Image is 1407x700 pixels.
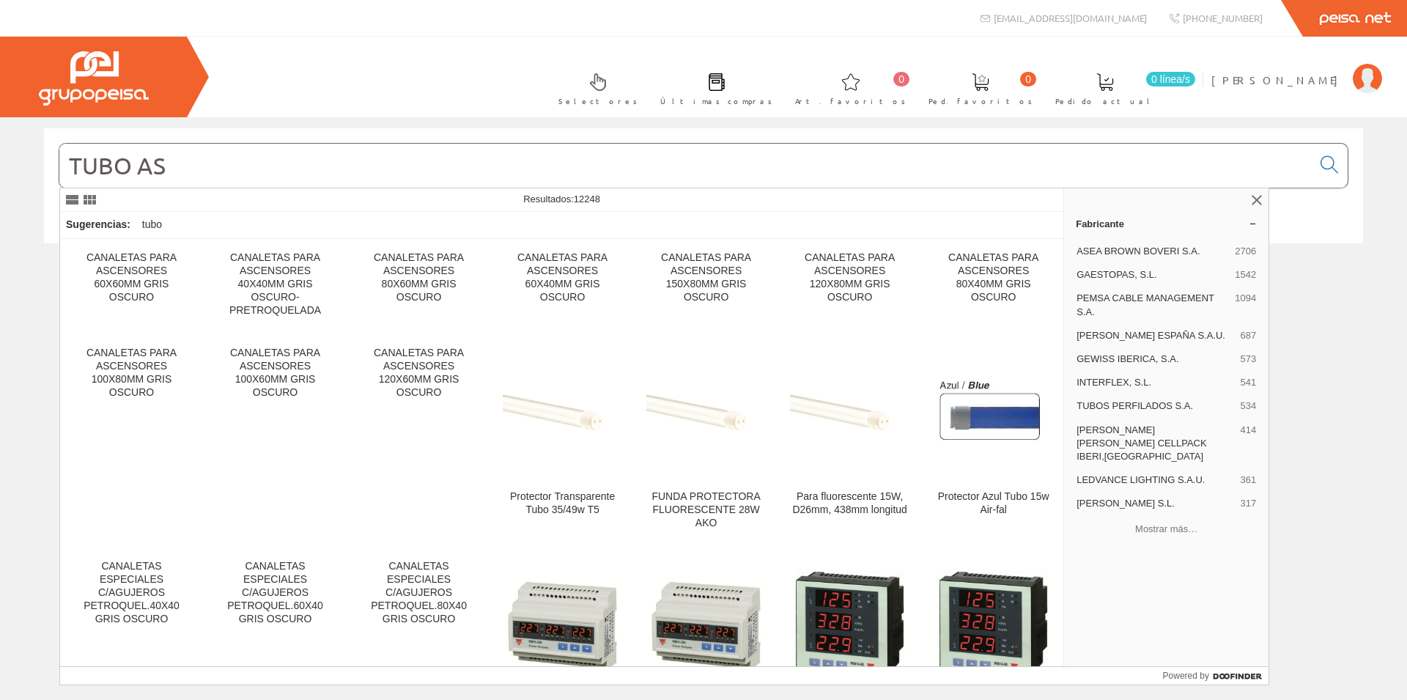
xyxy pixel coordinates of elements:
[1077,424,1234,464] span: [PERSON_NAME] [PERSON_NAME] CELLPACK IBERI,[GEOGRAPHIC_DATA]
[39,51,149,106] img: Grupo Peisa
[922,240,1065,334] a: CANALETAS PARA ASCENSORES 80X40MM GRIS OSCURO
[893,72,909,86] span: 0
[72,251,191,304] div: CANALETAS PARA ASCENSORES 60X60MM GRIS OSCURO
[1077,329,1234,342] span: [PERSON_NAME] ESPAÑA S.A.U.
[646,372,766,454] img: FUNDA PROTECTORA FLUORESCENTE 28W AKO
[1240,399,1256,413] span: 534
[215,347,335,399] div: CANALETAS PARA ASCENSORES 100X60MM GRIS OSCURO
[1235,268,1256,281] span: 1542
[934,490,1053,517] div: Protector Azul Tubo 15w Air-fal
[574,194,600,205] span: 12248
[660,94,772,108] span: Últimas compras
[1211,61,1382,75] a: [PERSON_NAME]
[1055,94,1155,108] span: Pedido actual
[1240,497,1256,510] span: 317
[1146,72,1195,86] span: 0 línea/s
[136,212,168,238] div: tubo
[934,377,1053,450] img: Protector Azul Tubo 15w Air-fal
[204,240,347,334] a: CANALETAS PARA ASCENSORES 40X40MM GRIS OSCURO-PRETROQUELADA
[204,335,347,547] a: CANALETAS PARA ASCENSORES 100X60MM GRIS OSCURO
[215,251,335,317] div: CANALETAS PARA ASCENSORES 40X40MM GRIS OSCURO-PRETROQUELADA
[1077,292,1229,318] span: PEMSA CABLE MANAGEMENT S.A.
[646,251,766,304] div: CANALETAS PARA ASCENSORES 150X80MM GRIS OSCURO
[59,144,1312,188] input: Buscar...
[60,215,133,235] div: Sugerencias:
[1077,353,1234,366] span: GEWISS IBERICA, S.A.
[1240,474,1256,487] span: 361
[778,240,921,334] a: CANALETAS PARA ASCENSORES 120X80MM GRIS OSCURO
[347,335,490,547] a: CANALETAS PARA ASCENSORES 120X60MM GRIS OSCURO
[523,194,600,205] span: Resultados:
[347,240,490,334] a: CANALETAS PARA ASCENSORES 80X60MM GRIS OSCURO
[1020,72,1036,86] span: 0
[491,240,634,334] a: CANALETAS PARA ASCENSORES 60X40MM GRIS OSCURO
[1077,245,1229,258] span: ASEA BROWN BOVERI S.A.
[1240,424,1256,464] span: 414
[544,61,645,114] a: Selectores
[790,372,909,454] img: Para fluorescente 15W, D26mm, 438mm longitud
[934,251,1053,304] div: CANALETAS PARA ASCENSORES 80X40MM GRIS OSCURO
[60,240,203,334] a: CANALETAS PARA ASCENSORES 60X60MM GRIS OSCURO
[215,560,335,626] div: CANALETAS ESPECIALES C/AGUJEROS PETROQUEL.60X40 GRIS OSCURO
[60,335,203,547] a: CANALETAS PARA ASCENSORES 100X80MM GRIS OSCURO
[922,335,1065,547] a: Protector Azul Tubo 15w Air-fal Protector Azul Tubo 15w Air-fal
[1163,669,1209,682] span: Powered by
[1235,292,1256,318] span: 1094
[646,566,766,685] img: Analizador de potencia trifásico, teclado de programación incorporado, Versión básica, Carril DIN
[1240,329,1256,342] span: 687
[558,94,638,108] span: Selectores
[72,347,191,399] div: CANALETAS PARA ASCENSORES 100X80MM GRIS OSCURO
[790,490,909,517] div: Para fluorescente 15W, D26mm, 438mm longitud
[1077,474,1234,487] span: LEDVANCE LIGHTING S.A.U.
[1240,353,1256,366] span: 573
[359,560,479,626] div: CANALETAS ESPECIALES C/AGUJEROS PETROQUEL.80X40 GRIS OSCURO
[72,560,191,626] div: CANALETAS ESPECIALES C/AGUJEROS PETROQUEL.40X40 GRIS OSCURO
[790,566,909,685] img: Analizador de potencia trifásico, teclado de programación incorporado, Versión básica, Panel 96x96
[795,94,906,108] span: Art. favoritos
[1211,73,1345,87] span: [PERSON_NAME]
[778,335,921,547] a: Para fluorescente 15W, D26mm, 438mm longitud Para fluorescente 15W, D26mm, 438mm longitud
[1235,245,1256,258] span: 2706
[503,490,622,517] div: Protector Transparente Tubo 35/49w T5
[646,61,780,114] a: Últimas compras
[790,251,909,304] div: CANALETAS PARA ASCENSORES 120X80MM GRIS OSCURO
[1064,212,1268,235] a: Fabricante
[1077,376,1234,389] span: INTERFLEX, S.L.
[44,262,1363,274] div: © Grupo Peisa
[635,240,778,334] a: CANALETAS PARA ASCENSORES 150X80MM GRIS OSCURO
[934,566,1053,685] img: Analizador de potencia trifásico, teclado de programación incorporado, Versión básica, Panel 96x96
[503,251,622,304] div: CANALETAS PARA ASCENSORES 60X40MM GRIS OSCURO
[359,251,479,304] div: CANALETAS PARA ASCENSORES 80X60MM GRIS OSCURO
[503,566,622,685] img: Analizador de potencia trifásico, teclado de programación incorporado, Versión básica, Carril DIN
[1077,399,1234,413] span: TUBOS PERFILADOS S.A.
[994,12,1147,24] span: [EMAIL_ADDRESS][DOMAIN_NAME]
[503,372,622,454] img: Protector Transparente Tubo 35/49w T5
[928,94,1033,108] span: Ped. favoritos
[1183,12,1263,24] span: [PHONE_NUMBER]
[1240,376,1256,389] span: 541
[646,490,766,530] div: FUNDA PROTECTORA FLUORESCENTE 28W AKO
[359,347,479,399] div: CANALETAS PARA ASCENSORES 120X60MM GRIS OSCURO
[635,335,778,547] a: FUNDA PROTECTORA FLUORESCENTE 28W AKO FUNDA PROTECTORA FLUORESCENTE 28W AKO
[1077,268,1229,281] span: GAESTOPAS, S.L.
[1077,497,1234,510] span: [PERSON_NAME] S.L.
[1163,667,1269,685] a: Powered by
[491,335,634,547] a: Protector Transparente Tubo 35/49w T5 Protector Transparente Tubo 35/49w T5
[1070,517,1263,541] button: Mostrar más…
